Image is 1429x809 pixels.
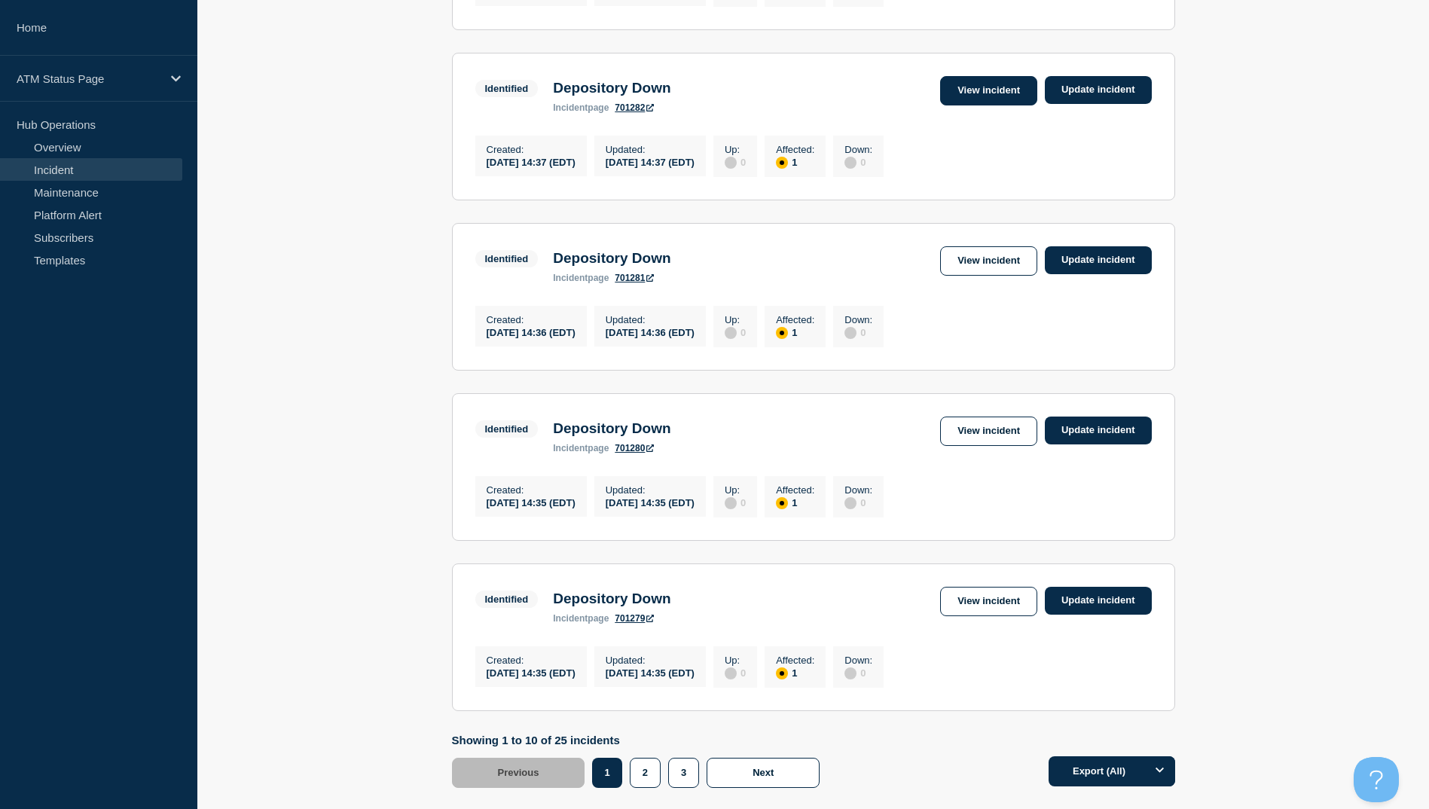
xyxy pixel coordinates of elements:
[844,666,872,679] div: 0
[606,484,695,496] p: Updated :
[452,734,828,746] p: Showing 1 to 10 of 25 incidents
[844,655,872,666] p: Down :
[725,484,746,496] p: Up :
[487,144,576,155] p: Created :
[776,157,788,169] div: affected
[844,496,872,509] div: 0
[487,666,576,679] div: [DATE] 14:35 (EDT)
[725,325,746,339] div: 0
[707,758,820,788] button: Next
[553,80,670,96] h3: Depository Down
[1045,587,1152,615] a: Update incident
[452,758,585,788] button: Previous
[1045,76,1152,104] a: Update incident
[776,484,814,496] p: Affected :
[844,314,872,325] p: Down :
[475,250,539,267] span: Identified
[776,314,814,325] p: Affected :
[725,327,737,339] div: disabled
[940,417,1037,446] a: View incident
[1145,756,1175,786] button: Options
[553,613,588,624] span: incident
[776,655,814,666] p: Affected :
[606,325,695,338] div: [DATE] 14:36 (EDT)
[725,655,746,666] p: Up :
[776,325,814,339] div: 1
[17,72,161,85] p: ATM Status Page
[776,144,814,155] p: Affected :
[606,314,695,325] p: Updated :
[606,155,695,168] div: [DATE] 14:37 (EDT)
[487,484,576,496] p: Created :
[553,273,588,283] span: incident
[776,155,814,169] div: 1
[844,144,872,155] p: Down :
[668,758,699,788] button: 3
[844,667,856,679] div: disabled
[487,496,576,508] div: [DATE] 14:35 (EDT)
[498,767,539,778] span: Previous
[606,496,695,508] div: [DATE] 14:35 (EDT)
[776,667,788,679] div: affected
[615,613,654,624] a: 701279
[475,80,539,97] span: Identified
[553,420,670,437] h3: Depository Down
[606,655,695,666] p: Updated :
[844,155,872,169] div: 0
[487,325,576,338] div: [DATE] 14:36 (EDT)
[776,666,814,679] div: 1
[553,102,588,113] span: incident
[753,767,774,778] span: Next
[725,144,746,155] p: Up :
[553,613,609,624] p: page
[725,497,737,509] div: disabled
[592,758,621,788] button: 1
[475,591,539,608] span: Identified
[844,325,872,339] div: 0
[776,327,788,339] div: affected
[615,102,654,113] a: 701282
[844,484,872,496] p: Down :
[940,587,1037,616] a: View incident
[606,144,695,155] p: Updated :
[615,443,654,453] a: 701280
[844,497,856,509] div: disabled
[1354,757,1399,802] iframe: Help Scout Beacon - Open
[725,666,746,679] div: 0
[553,250,670,267] h3: Depository Down
[487,655,576,666] p: Created :
[725,496,746,509] div: 0
[553,273,609,283] p: page
[553,443,588,453] span: incident
[553,443,609,453] p: page
[487,314,576,325] p: Created :
[844,157,856,169] div: disabled
[776,496,814,509] div: 1
[1045,246,1152,274] a: Update incident
[487,155,576,168] div: [DATE] 14:37 (EDT)
[725,155,746,169] div: 0
[940,76,1037,105] a: View incident
[553,102,609,113] p: page
[553,591,670,607] h3: Depository Down
[776,497,788,509] div: affected
[725,157,737,169] div: disabled
[615,273,654,283] a: 701281
[940,246,1037,276] a: View incident
[606,666,695,679] div: [DATE] 14:35 (EDT)
[475,420,539,438] span: Identified
[725,314,746,325] p: Up :
[725,667,737,679] div: disabled
[630,758,661,788] button: 2
[1045,417,1152,444] a: Update incident
[1049,756,1175,786] button: Export (All)
[844,327,856,339] div: disabled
